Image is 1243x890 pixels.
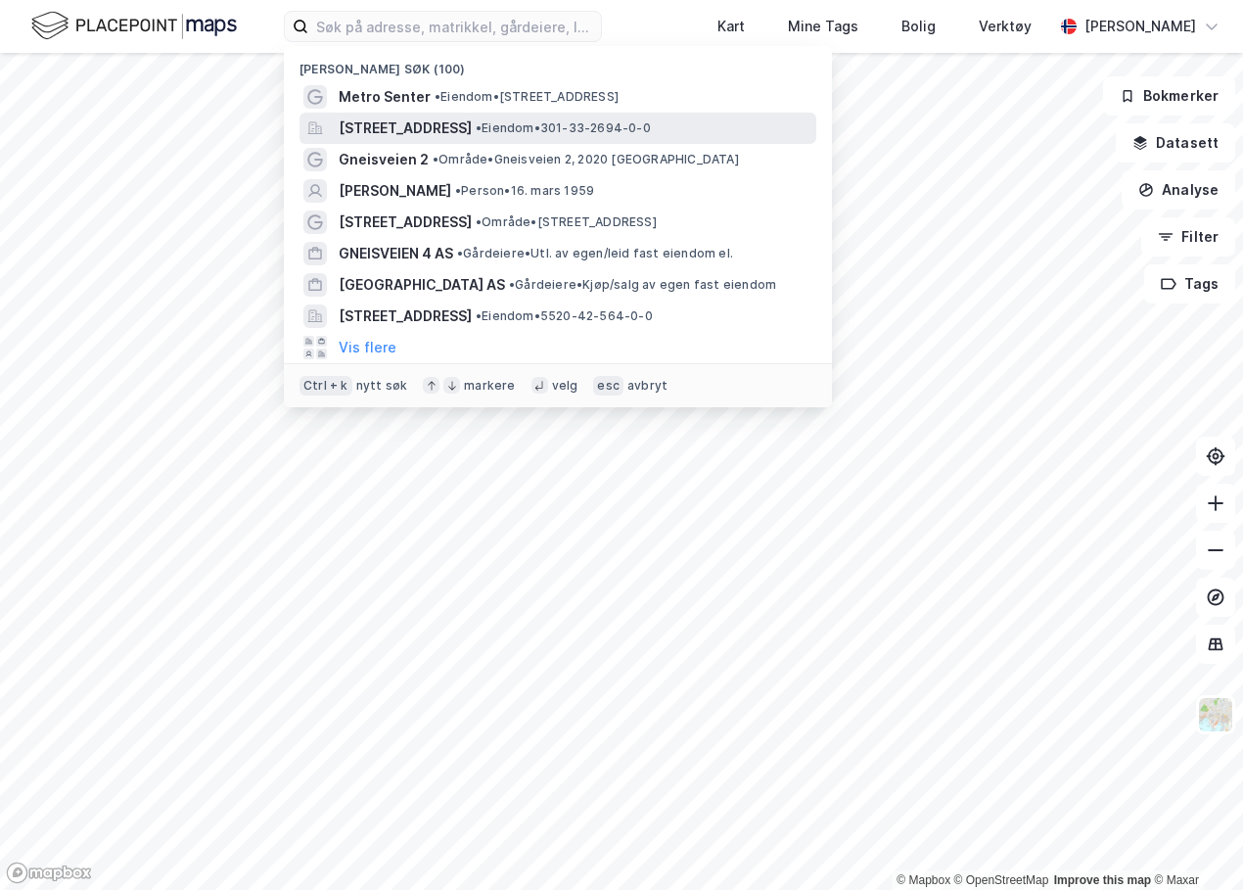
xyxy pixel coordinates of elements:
[339,117,472,140] span: [STREET_ADDRESS]
[476,308,653,324] span: Eiendom • 5520-42-564-0-0
[339,273,505,297] span: [GEOGRAPHIC_DATA] AS
[1116,123,1235,163] button: Datasett
[1084,15,1196,38] div: [PERSON_NAME]
[435,89,440,104] span: •
[6,862,92,884] a: Mapbox homepage
[1197,696,1234,733] img: Z
[476,120,651,136] span: Eiendom • 301-33-2694-0-0
[1054,873,1151,887] a: Improve this map
[476,214,482,229] span: •
[284,46,832,81] div: [PERSON_NAME] søk (100)
[476,214,657,230] span: Område • [STREET_ADDRESS]
[339,148,429,171] span: Gneisveien 2
[339,85,431,109] span: Metro Senter
[627,378,668,394] div: avbryt
[457,246,733,261] span: Gårdeiere • Utl. av egen/leid fast eiendom el.
[1144,264,1235,304] button: Tags
[509,277,776,293] span: Gårdeiere • Kjøp/salg av egen fast eiendom
[1122,170,1235,210] button: Analyse
[356,378,408,394] div: nytt søk
[455,183,594,199] span: Person • 16. mars 1959
[457,246,463,260] span: •
[339,242,453,265] span: GNEISVEIEN 4 AS
[901,15,936,38] div: Bolig
[339,304,472,328] span: [STREET_ADDRESS]
[339,179,451,203] span: [PERSON_NAME]
[433,152,438,166] span: •
[1141,217,1235,257] button: Filter
[464,378,515,394] div: markere
[455,183,461,198] span: •
[979,15,1032,38] div: Verktøy
[476,308,482,323] span: •
[1145,796,1243,890] iframe: Chat Widget
[433,152,739,167] span: Område • Gneisveien 2, 2020 [GEOGRAPHIC_DATA]
[509,277,515,292] span: •
[593,376,623,396] div: esc
[552,378,578,394] div: velg
[299,376,352,396] div: Ctrl + k
[31,9,237,43] img: logo.f888ab2527a4732fd821a326f86c7f29.svg
[339,336,396,359] button: Vis flere
[339,211,472,234] span: [STREET_ADDRESS]
[717,15,745,38] div: Kart
[308,12,601,41] input: Søk på adresse, matrikkel, gårdeiere, leietakere eller personer
[1145,796,1243,890] div: Kontrollprogram for chat
[788,15,858,38] div: Mine Tags
[435,89,619,105] span: Eiendom • [STREET_ADDRESS]
[1103,76,1235,116] button: Bokmerker
[954,873,1049,887] a: OpenStreetMap
[897,873,950,887] a: Mapbox
[476,120,482,135] span: •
